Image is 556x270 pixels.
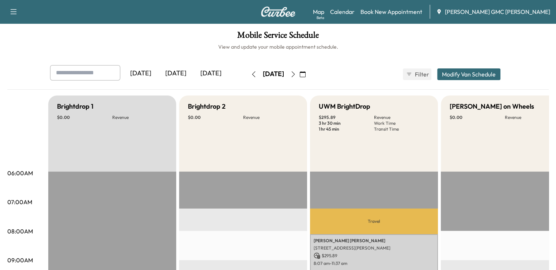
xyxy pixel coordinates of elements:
[193,65,228,82] div: [DATE]
[7,198,32,206] p: 07:00AM
[445,7,550,16] span: [PERSON_NAME] GMC [PERSON_NAME]
[123,65,158,82] div: [DATE]
[158,65,193,82] div: [DATE]
[374,120,429,126] p: Work Time
[7,31,549,43] h1: Mobile Service Schedule
[188,101,226,112] h5: Brightdrop 2
[450,115,505,120] p: $ 0.00
[188,115,243,120] p: $ 0.00
[7,43,549,50] h6: View and update your mobile appointment schedule.
[57,115,112,120] p: $ 0.00
[437,68,500,80] button: Modify Van Schedule
[450,101,534,112] h5: [PERSON_NAME] on Wheels
[403,68,431,80] button: Filter
[330,7,355,16] a: Calendar
[263,70,284,79] div: [DATE]
[360,7,422,16] a: Book New Appointment
[243,115,298,120] p: Revenue
[314,238,434,244] p: [PERSON_NAME] [PERSON_NAME]
[314,260,434,266] p: 8:07 am - 11:37 am
[261,7,296,17] img: Curbee Logo
[314,245,434,251] p: [STREET_ADDRESS][PERSON_NAME]
[319,120,374,126] p: 3 hr 30 min
[112,115,167,120] p: Revenue
[317,15,324,20] div: Beta
[7,169,33,177] p: 06:00AM
[319,101,370,112] h5: UWM BrightDrop
[415,70,428,79] span: Filter
[319,115,374,120] p: $ 295.89
[7,256,33,265] p: 09:00AM
[374,126,429,132] p: Transit Time
[7,227,33,236] p: 08:00AM
[314,252,434,259] p: $ 295.89
[57,101,94,112] h5: Brightdrop 1
[319,126,374,132] p: 1 hr 45 min
[313,7,324,16] a: MapBeta
[310,209,438,234] p: Travel
[374,115,429,120] p: Revenue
